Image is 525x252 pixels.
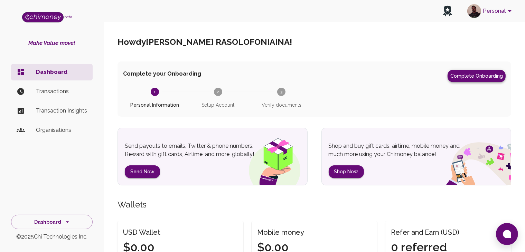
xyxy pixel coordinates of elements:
[465,2,517,20] button: account of current user
[217,89,219,94] text: 2
[428,135,511,185] img: social spend
[154,89,156,94] text: 1
[36,107,87,115] p: Transaction Insights
[257,227,304,238] h6: Mobile money
[329,142,475,158] p: Shop and buy gift cards, airtime, mobile money and much more using your Chimoney balance!
[118,199,511,210] h5: Wallets
[329,165,364,178] button: Shop Now
[467,4,481,18] img: avatar
[189,101,247,108] span: Setup Account
[36,126,87,134] p: Organisations
[253,101,310,108] span: Verify documents
[123,70,201,82] span: Complete your Onboarding
[496,223,518,245] button: Open chat window
[391,227,459,238] h6: Refer and Earn (USD)
[64,15,72,19] span: beta
[36,68,87,76] p: Dashboard
[236,133,307,185] img: gift box
[125,142,271,158] p: Send payouts to emails, Twitter & phone numbers. Reward with gift cards, Airtime, and more, globa...
[126,101,184,108] span: Personal Information
[123,227,160,238] h6: USD Wallet
[118,37,292,48] h5: Howdy [PERSON_NAME] RASOLOFONIAINA !
[11,215,93,230] button: Dashboard
[125,165,160,178] button: Send Now
[448,70,506,82] button: Complete Onboarding
[22,12,64,22] img: Logo
[280,89,282,94] text: 3
[36,87,87,96] p: Transactions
